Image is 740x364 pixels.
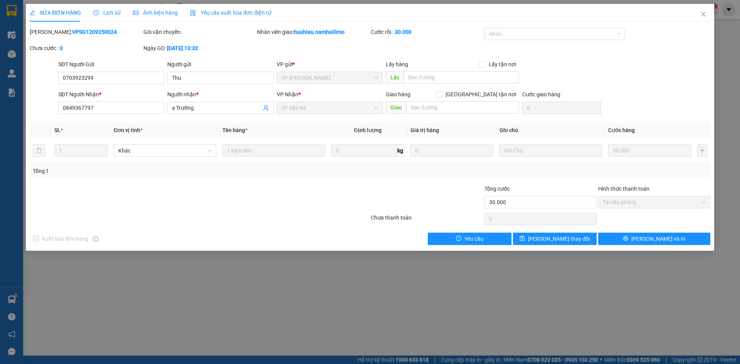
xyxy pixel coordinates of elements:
div: Chưa thanh toán [370,213,484,227]
span: Giao hàng [386,91,410,97]
span: Lấy hàng [386,61,408,67]
button: delete [33,144,45,157]
span: Cước hàng [608,127,635,133]
img: icon [190,10,196,16]
div: Tổng: 1 [33,167,286,175]
span: SỬA ĐƠN HÀNG [30,10,81,16]
button: plus [697,144,707,157]
span: clock-circle [93,10,99,15]
b: huuhieu.namhailimo [294,29,345,35]
button: exclamation-circleYêu cầu [428,233,511,245]
span: Ảnh kiện hàng [133,10,178,16]
div: Người gửi [167,60,273,69]
span: VP Nhận [277,91,298,97]
div: Cước rồi : [371,28,483,36]
input: Dọc đường [404,71,519,84]
span: Định lượng [354,127,382,133]
b: [DATE] 13:32 [167,45,198,51]
span: Lấy [386,71,404,84]
span: close [700,11,706,17]
span: [PERSON_NAME] và In [631,235,685,243]
span: SL [54,127,61,133]
div: Chưa cước : [30,44,142,52]
span: Tổng cước [484,186,510,192]
span: exclamation-circle [456,236,461,242]
span: [PERSON_NAME] thay đổi [528,235,590,243]
input: Dọc đường [406,101,519,114]
div: Gói vận chuyển: [143,28,256,36]
th: Ghi chú [496,123,605,138]
span: printer [623,236,628,242]
span: Yêu cầu [464,235,483,243]
span: VP Phạm Ngũ Lão [281,72,378,84]
span: [GEOGRAPHIC_DATA] tận nơi [442,90,519,99]
span: Xuất hóa đơn hàng [39,235,91,243]
span: kg [397,144,404,157]
input: VD: Bàn, Ghế [222,144,325,157]
div: SĐT Người Nhận [58,90,164,99]
span: info-circle [93,236,98,242]
div: Người nhận [167,90,273,99]
span: VP Mũi Né [281,102,378,114]
label: Hình thức thanh toán [598,186,649,192]
input: Ghi Chú [499,144,602,157]
span: Khác [118,145,212,156]
span: Lịch sử [93,10,121,16]
button: printer[PERSON_NAME] và In [598,233,710,245]
div: [PERSON_NAME]: [30,28,142,36]
span: save [520,236,525,242]
span: Tên hàng [222,127,247,133]
span: Yêu cầu xuất hóa đơn điện tử [190,10,271,16]
span: Tại văn phòng [603,196,706,208]
input: 0 [410,144,493,157]
span: edit [30,10,35,15]
input: 0 [608,144,691,157]
div: Ngày GD: [143,44,256,52]
button: save[PERSON_NAME] thay đổi [513,233,597,245]
span: picture [133,10,138,15]
label: Cước giao hàng [522,91,560,97]
input: Cước giao hàng [522,102,601,114]
span: Giao [386,101,406,114]
b: 0 [60,45,63,51]
span: Lấy tận nơi [486,60,519,69]
span: Giá trị hàng [410,127,439,133]
div: VP gửi [277,60,383,69]
button: Close [693,4,714,25]
div: SĐT Người Gửi [58,60,164,69]
span: Đơn vị tính [114,127,143,133]
b: VPSG1209250024 [72,29,117,35]
span: user-add [263,105,269,111]
div: Nhân viên giao: [257,28,369,36]
b: 30.000 [395,29,412,35]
